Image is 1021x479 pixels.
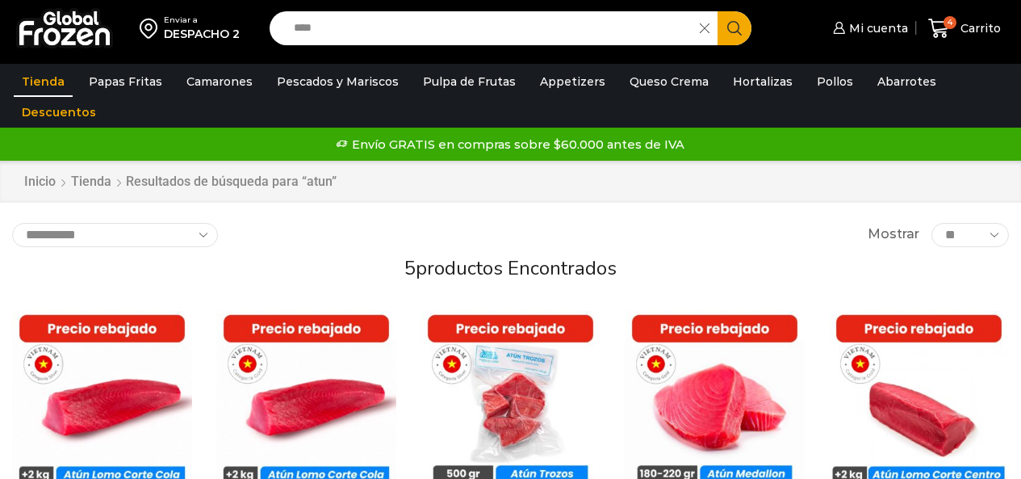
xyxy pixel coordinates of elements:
[869,66,944,97] a: Abarrotes
[178,66,261,97] a: Camarones
[23,173,337,191] nav: Breadcrumb
[621,66,717,97] a: Queso Crema
[140,15,164,42] img: address-field-icon.svg
[23,173,56,191] a: Inicio
[81,66,170,97] a: Papas Fritas
[14,66,73,97] a: Tienda
[845,20,908,36] span: Mi cuenta
[718,11,751,45] button: Search button
[944,16,956,29] span: 4
[12,223,218,247] select: Pedido de la tienda
[829,12,908,44] a: Mi cuenta
[269,66,407,97] a: Pescados y Mariscos
[164,15,240,26] div: Enviar a
[415,66,524,97] a: Pulpa de Frutas
[924,10,1005,48] a: 4 Carrito
[956,20,1001,36] span: Carrito
[164,26,240,42] div: DESPACHO 2
[416,255,617,281] span: productos encontrados
[14,97,104,128] a: Descuentos
[725,66,801,97] a: Hortalizas
[868,225,919,244] span: Mostrar
[126,174,337,189] h1: Resultados de búsqueda para “atun”
[532,66,613,97] a: Appetizers
[809,66,861,97] a: Pollos
[404,255,416,281] span: 5
[70,173,112,191] a: Tienda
